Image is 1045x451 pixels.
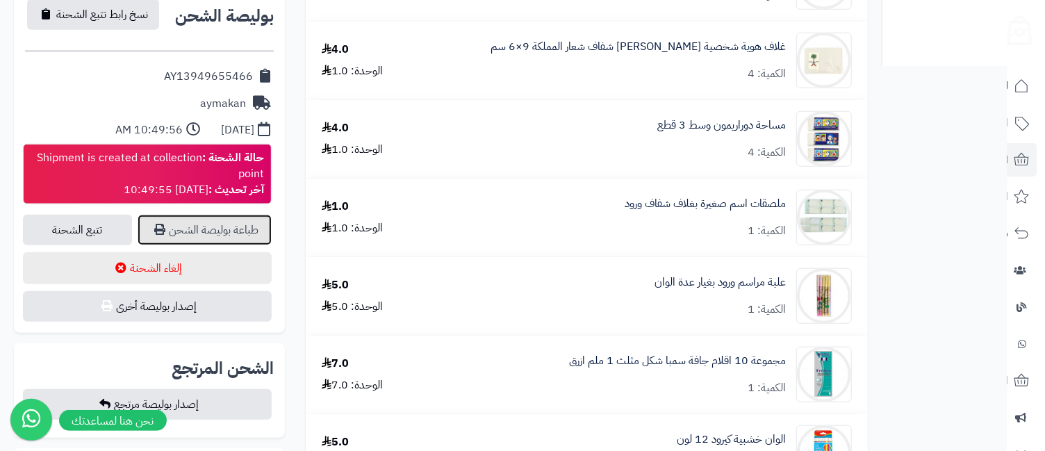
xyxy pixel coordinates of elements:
[748,302,786,318] div: الكمية: 1
[322,277,349,293] div: 5.0
[797,190,851,245] img: 1638955481-STEACKER%201-90x90.jpg
[322,142,383,158] div: الوحدة: 1.0
[322,299,383,315] div: الوحدة: 5.0
[748,145,786,161] div: الكمية: 4
[322,356,349,372] div: 7.0
[748,223,786,239] div: الكمية: 1
[23,215,132,245] a: تتبع الشحنة
[322,199,349,215] div: 1.0
[322,220,383,236] div: الوحدة: 1.0
[797,111,851,167] img: 1710060352-%D8%AF%D9%88%D8%B1%D9%8A%D9%85%D9%88%D9%86-90x90.jpg
[322,120,349,136] div: 4.0
[200,96,246,112] div: aymakan
[164,69,253,85] div: AY13949655466
[175,8,274,24] h2: بوليصة الشحن
[569,353,786,369] a: مجموعة 10 اقلام جافة سمبا شكل مثلث 1 ملم ازرق
[23,291,272,322] button: إصدار بوليصة أخرى
[748,380,786,396] div: الكمية: 1
[322,42,349,58] div: 4.0
[221,122,254,138] div: [DATE]
[797,268,851,324] img: 1642677774-425b8167-b40f-4d5c-9123-0c52a378243e-90x90.jpg
[115,122,183,138] div: 10:49:56 AM
[172,360,274,377] h2: الشحن المرتجع
[998,10,1032,45] img: logo
[138,215,272,245] a: طباعة بوليصة الشحن
[56,6,148,23] span: نسخ رابط تتبع الشحنة
[208,181,264,198] strong: آخر تحديث :
[655,274,786,290] a: علبة مراسم ورود بغيار عدة الوان
[23,252,272,284] button: إلغاء الشحنة
[797,347,851,402] img: 1661166406-blue-90x90.jpg
[31,150,264,198] div: Shipment is created at collection point [DATE] 10:49:55
[797,33,851,88] img: 5d67f504-8883-4387-9c6e-2da45eb70276-90x90.jpg
[322,377,383,393] div: الوحدة: 7.0
[748,66,786,82] div: الكمية: 4
[657,117,786,133] a: مساحة دوراريمون وسط 3 قطع
[322,434,349,450] div: 5.0
[491,39,786,55] a: غلاف هوية شخصية [PERSON_NAME] شفاف شعار المملكة 9×6 سم
[23,389,272,420] button: إصدار بوليصة مرتجع
[202,149,264,166] strong: حالة الشحنة :
[625,196,786,212] a: ملصقات اسم صغيرة بغلاف شفاف ورود
[677,432,786,448] a: الوان خشبية كيرود 12 لون
[322,63,383,79] div: الوحدة: 1.0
